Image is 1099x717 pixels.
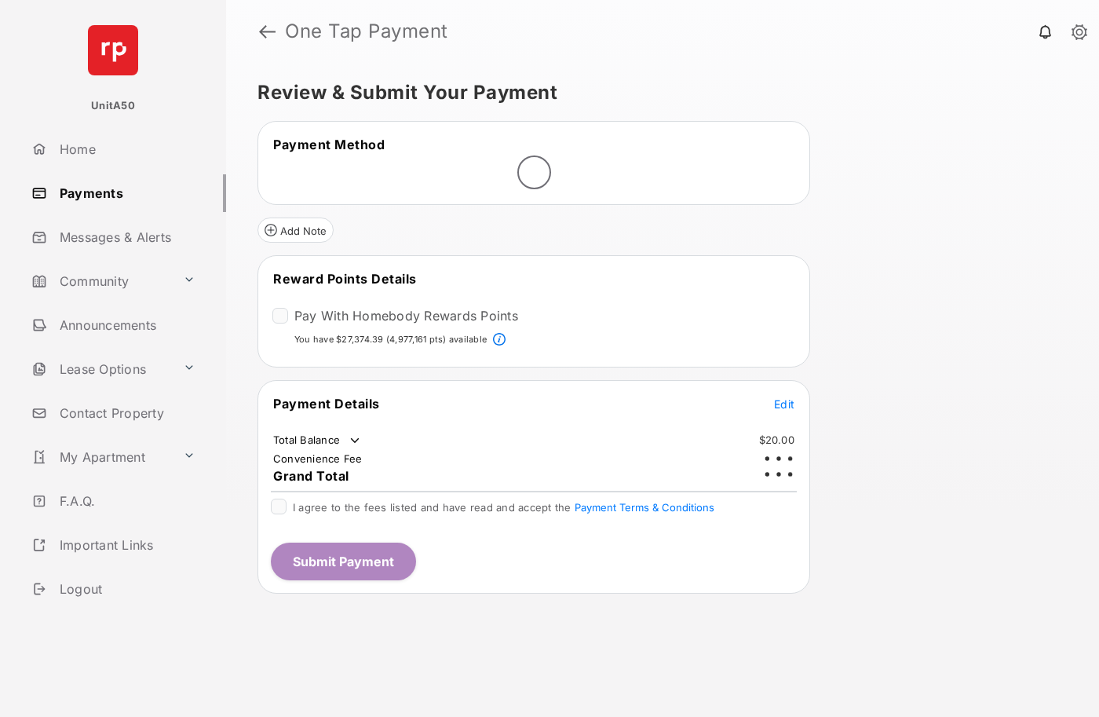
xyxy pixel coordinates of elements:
[25,350,177,388] a: Lease Options
[774,396,794,412] button: Edit
[273,468,349,484] span: Grand Total
[294,308,518,324] label: Pay With Homebody Rewards Points
[294,333,487,346] p: You have $27,374.39 (4,977,161 pts) available
[25,394,226,432] a: Contact Property
[25,218,226,256] a: Messages & Alerts
[25,174,226,212] a: Payments
[273,137,385,152] span: Payment Method
[273,271,417,287] span: Reward Points Details
[575,501,714,514] button: I agree to the fees listed and have read and accept the
[272,452,363,466] td: Convenience Fee
[285,22,448,41] strong: One Tap Payment
[25,306,226,344] a: Announcements
[25,570,226,608] a: Logout
[25,130,226,168] a: Home
[271,543,416,580] button: Submit Payment
[25,526,202,564] a: Important Links
[758,433,796,447] td: $20.00
[25,438,177,476] a: My Apartment
[273,396,380,412] span: Payment Details
[25,482,226,520] a: F.A.Q.
[257,83,1055,102] h5: Review & Submit Your Payment
[88,25,138,75] img: svg+xml;base64,PHN2ZyB4bWxucz0iaHR0cDovL3d3dy53My5vcmcvMjAwMC9zdmciIHdpZHRoPSI2NCIgaGVpZ2h0PSI2NC...
[293,501,714,514] span: I agree to the fees listed and have read and accept the
[91,98,135,114] p: UnitA50
[272,433,363,448] td: Total Balance
[257,218,334,243] button: Add Note
[774,397,794,411] span: Edit
[25,262,177,300] a: Community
